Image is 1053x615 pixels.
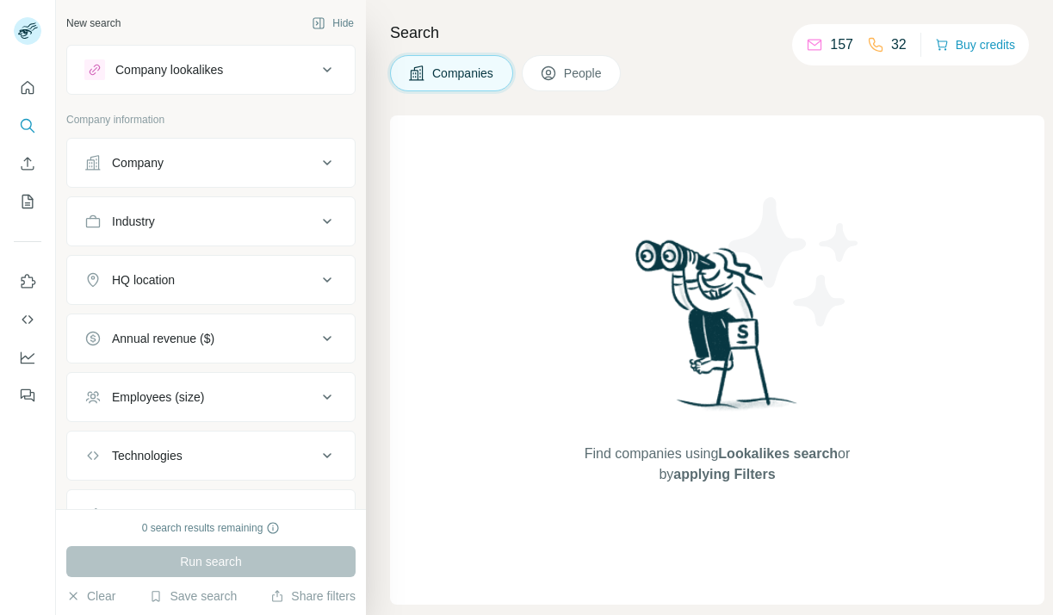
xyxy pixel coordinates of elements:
[14,266,41,297] button: Use Surfe on LinkedIn
[830,34,853,55] p: 157
[935,33,1015,57] button: Buy credits
[673,467,775,481] span: applying Filters
[14,110,41,141] button: Search
[112,213,155,230] div: Industry
[14,72,41,103] button: Quick start
[14,380,41,411] button: Feedback
[14,186,41,217] button: My lists
[564,65,604,82] span: People
[67,142,355,183] button: Company
[14,304,41,335] button: Use Surfe API
[67,494,355,535] button: Keywords
[67,201,355,242] button: Industry
[579,444,855,485] span: Find companies using or by
[112,388,204,406] div: Employees (size)
[718,446,838,461] span: Lookalikes search
[14,342,41,373] button: Dashboard
[270,587,356,605] button: Share filters
[67,435,355,476] button: Technologies
[112,271,175,289] div: HQ location
[628,235,807,427] img: Surfe Illustration - Woman searching with binoculars
[112,447,183,464] div: Technologies
[66,587,115,605] button: Clear
[67,49,355,90] button: Company lookalikes
[717,184,872,339] img: Surfe Illustration - Stars
[66,112,356,127] p: Company information
[149,587,237,605] button: Save search
[67,318,355,359] button: Annual revenue ($)
[112,154,164,171] div: Company
[891,34,907,55] p: 32
[112,330,214,347] div: Annual revenue ($)
[432,65,495,82] span: Companies
[300,10,366,36] button: Hide
[14,148,41,179] button: Enrich CSV
[67,376,355,418] button: Employees (size)
[66,16,121,31] div: New search
[115,61,223,78] div: Company lookalikes
[390,21,1032,45] h4: Search
[67,259,355,301] button: HQ location
[112,506,164,523] div: Keywords
[142,520,281,536] div: 0 search results remaining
